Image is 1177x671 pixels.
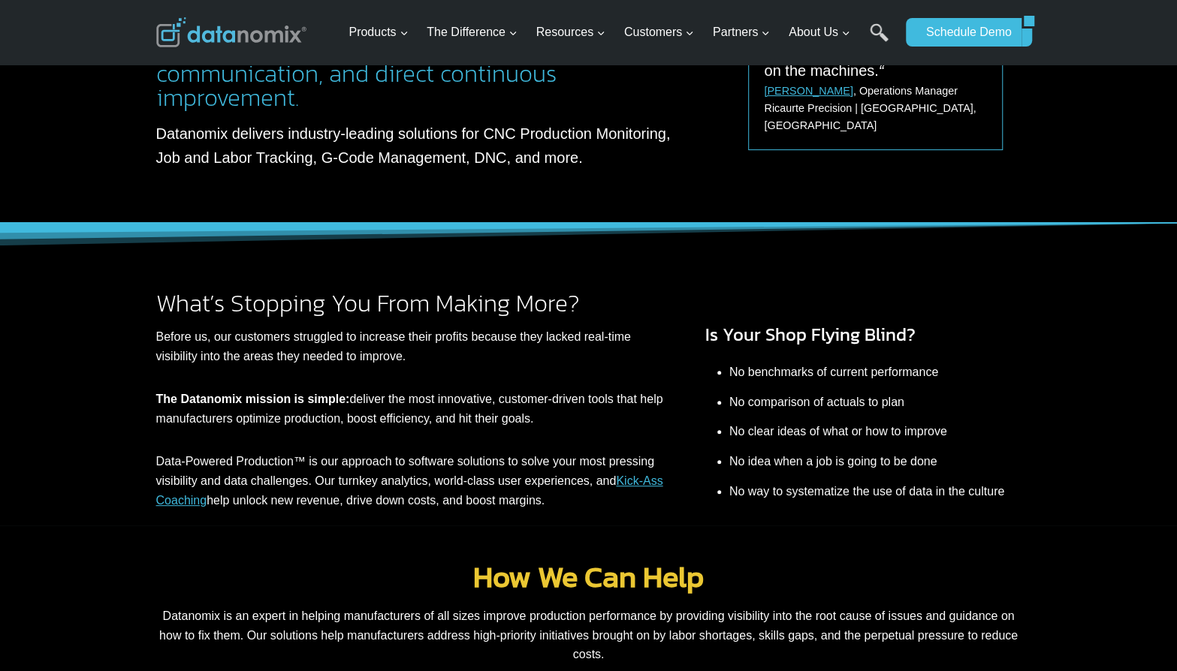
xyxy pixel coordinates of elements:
h2: How We Can Help [156,561,1022,591]
li: No idea when a job is going to be done [729,447,1022,477]
a: Kick-Ass Coaching [156,474,663,507]
p: Datanomix is an expert in helping manufacturers of all sizes improve production performance by pr... [156,606,1022,664]
li: No comparison of actuals to plan [729,387,1022,417]
p: Ricaurte Precision | [GEOGRAPHIC_DATA], [GEOGRAPHIC_DATA] [764,100,987,134]
li: No way to systematize the use of data in the culture [729,477,1022,507]
strong: The Datanomix mission is simple: [156,393,350,405]
nav: Primary Navigation [343,8,898,57]
em: “ [879,62,884,79]
a: [PERSON_NAME] [764,85,853,97]
span: Partners [713,23,770,42]
a: Terms [168,335,191,345]
span: Phone number [338,62,406,76]
span: Products [349,23,408,42]
h2: What’s Stopping You From Making More? [156,291,663,315]
a: Search [870,23,889,57]
span: About Us [789,23,850,42]
span: The Difference [427,23,518,42]
span: Resources [536,23,605,42]
span: Customers [624,23,694,42]
h3: Is Your Shop Flying Blind? [705,321,1022,348]
li: No clear ideas of what or how to improve [729,417,1022,447]
a: Schedule Demo [906,18,1022,47]
li: No benchmarks of current performance [729,357,1022,387]
span: State/Region [338,185,396,199]
p: Datanomix delivers industry-leading solutions for CNC Production Monitoring, Job and Labor Tracki... [156,122,684,170]
img: Datanomix [156,17,306,47]
a: Privacy Policy [204,335,253,345]
span: Last Name [338,1,386,14]
p: , Operations Manager [764,83,958,100]
p: deliver the most innovative, customer-driven tools that help manufacturers optimize production, b... [156,390,663,428]
p: Data-Powered Production™ is our approach to software solutions to solve your most pressing visibi... [156,452,663,510]
p: Before us, our customers struggled to increase their profits because they lacked real-time visibi... [156,327,663,366]
h2: Unlock operational visibility, improve communication, and direct continuous improvement. [156,38,684,110]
